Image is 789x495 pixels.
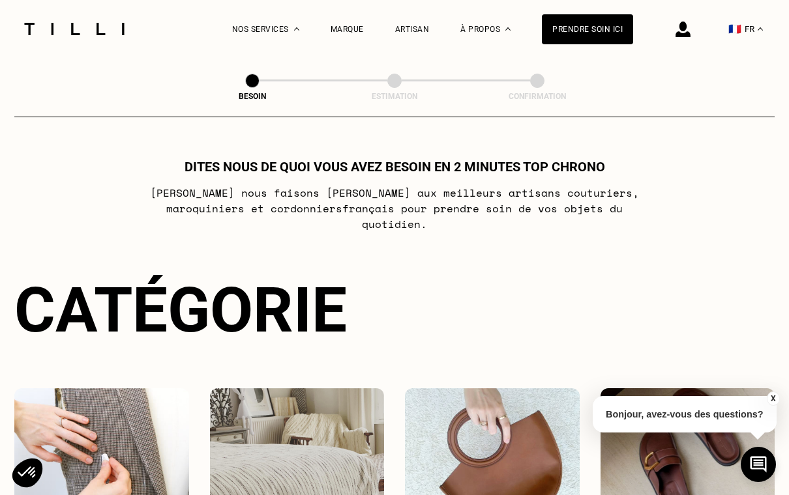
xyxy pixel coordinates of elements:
[294,27,299,31] img: Menu déroulant
[766,391,779,406] button: X
[329,92,460,101] div: Estimation
[187,92,318,101] div: Besoin
[758,27,763,31] img: menu déroulant
[14,274,775,346] div: Catégorie
[136,185,653,232] p: [PERSON_NAME] nous faisons [PERSON_NAME] aux meilleurs artisans couturiers , maroquiniers et cord...
[542,14,633,44] a: Prendre soin ici
[505,27,511,31] img: Menu déroulant à propos
[593,396,777,432] p: Bonjour, avez-vous des questions?
[395,25,430,34] a: Artisan
[728,23,741,35] span: 🇫🇷
[185,159,605,175] h1: Dites nous de quoi vous avez besoin en 2 minutes top chrono
[331,25,364,34] a: Marque
[472,92,603,101] div: Confirmation
[676,21,691,37] img: icône connexion
[20,23,129,35] img: Logo du service de couturière Tilli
